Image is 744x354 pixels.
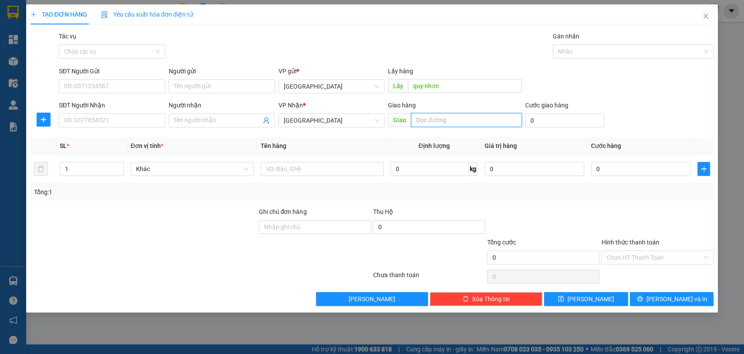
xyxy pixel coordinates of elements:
span: plus [37,116,50,123]
input: Ghi chú đơn hàng [259,220,371,234]
span: user-add [263,117,270,124]
span: kg [469,162,478,176]
span: Lấy [388,79,408,93]
div: Tổng: 1 [34,187,288,197]
button: printer[PERSON_NAME] và In [630,292,713,306]
button: deleteXóa Thông tin [430,292,542,306]
span: Giao [388,113,411,127]
span: VP Nhận [279,102,303,109]
label: Gán nhãn [553,33,579,40]
span: printer [637,296,643,302]
span: Bình Định [284,80,380,93]
div: SĐT Người Nhận [59,100,165,110]
input: Dọc đường [411,113,522,127]
input: VD: Bàn, Ghế [261,162,384,176]
div: Người nhận [169,100,275,110]
span: Lấy hàng [388,68,413,75]
span: Định lượng [418,142,449,149]
button: delete [34,162,48,176]
span: Đơn vị tính [131,142,163,149]
span: Tên hàng [261,142,286,149]
label: Tác vụ [59,33,76,40]
div: SĐT Người Gửi [59,66,165,76]
span: Cước hàng [591,142,621,149]
label: Cước giao hàng [525,102,568,109]
label: Ghi chú đơn hàng [259,208,307,215]
div: Chưa thanh toán [372,270,486,285]
input: Cước giao hàng [525,113,604,127]
span: plus [31,11,37,17]
span: [PERSON_NAME] và In [646,294,707,304]
div: VP gửi [279,66,385,76]
span: Giá trị hàng [485,142,517,149]
button: save[PERSON_NAME] [544,292,628,306]
img: icon [101,11,108,18]
span: TẠO ĐƠN HÀNG [31,11,87,18]
span: Tổng cước [487,239,516,246]
span: Giao hàng [388,102,416,109]
button: [PERSON_NAME] [316,292,428,306]
span: Xóa Thông tin [472,294,510,304]
button: plus [37,113,51,127]
span: Yêu cầu xuất hóa đơn điện tử [101,11,193,18]
span: SL [60,142,67,149]
span: delete [462,296,469,302]
button: Close [693,4,718,29]
span: plus [698,165,710,172]
div: Người gửi [169,66,275,76]
span: Khác [136,162,248,175]
span: [PERSON_NAME] [349,294,395,304]
label: Hình thức thanh toán [601,239,659,246]
span: Thu Hộ [373,208,393,215]
span: save [558,296,564,302]
span: Đà Nẵng [284,114,380,127]
input: Dọc đường [408,79,522,93]
input: 0 [485,162,584,176]
span: close [702,13,709,20]
button: plus [697,162,710,176]
span: [PERSON_NAME] [567,294,614,304]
